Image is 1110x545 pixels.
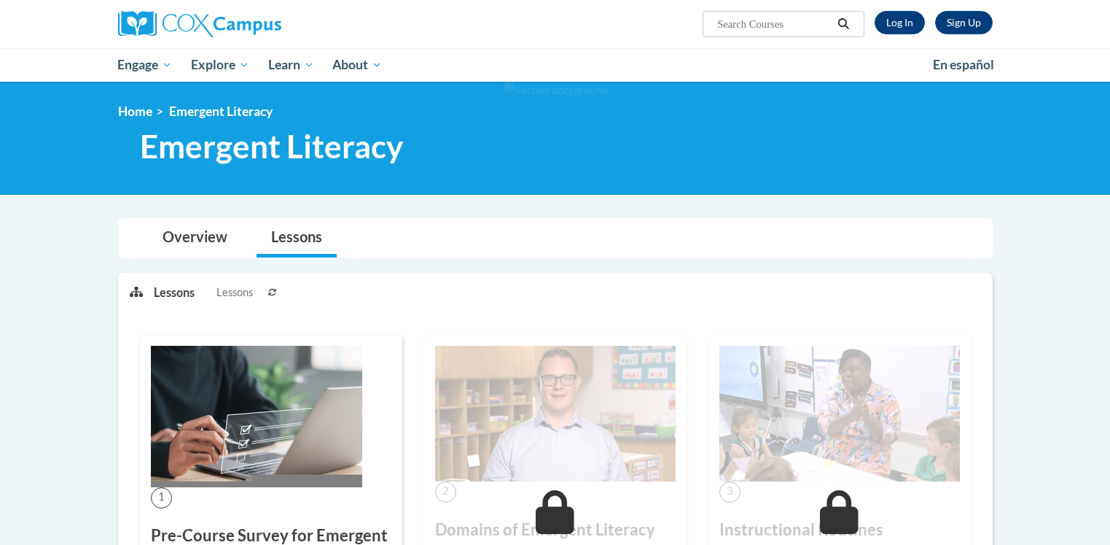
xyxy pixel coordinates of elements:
[268,56,314,74] span: Learn
[257,219,337,258] a: Lessons
[935,11,993,34] a: Register
[181,48,259,82] a: Explore
[259,48,324,82] a: Learn
[832,15,854,33] button: Search
[117,56,172,74] span: Engage
[719,346,960,482] img: Course Image
[875,11,925,34] a: Log In
[933,57,994,72] span: En español
[140,127,403,166] span: Emergent Literacy
[216,285,253,301] span: Lessons
[716,15,832,33] input: Search Courses
[154,285,195,301] p: Lessons
[323,48,391,82] a: About
[118,104,152,119] a: Home
[435,519,676,541] h3: Domains of Emergent Literacy
[719,519,960,541] h3: Instructional Routines
[96,48,1015,82] div: Main menu
[118,11,395,37] a: Cox Campus
[169,104,273,119] span: Emergent Literacy
[118,11,281,37] img: Cox Campus
[504,82,607,98] img: Section background
[332,56,382,74] span: About
[148,219,242,258] a: Overview
[435,346,676,482] img: Course Image
[109,48,182,82] a: Engage
[151,487,172,509] span: 1
[435,482,456,503] span: 2
[151,346,362,487] img: Course Image
[719,482,740,503] span: 3
[923,50,1004,80] a: En español
[191,56,249,74] span: Explore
